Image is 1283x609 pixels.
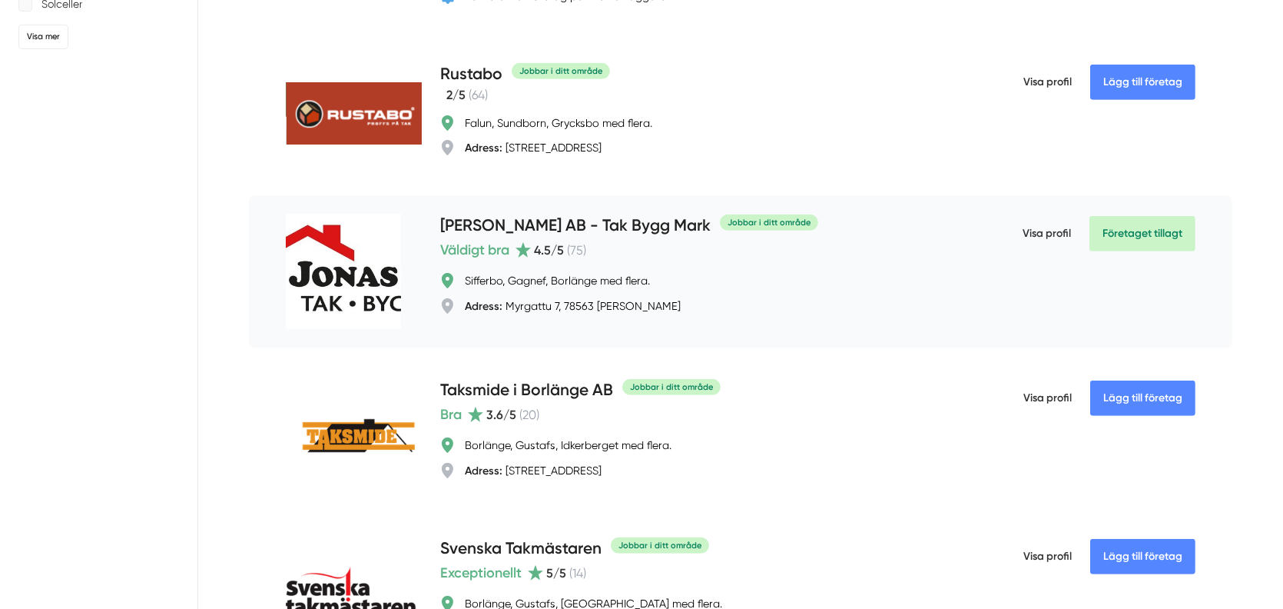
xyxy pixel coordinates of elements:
: Lägg till företag [1090,65,1195,100]
div: [STREET_ADDRESS] [465,463,602,478]
span: Visa profil [1023,537,1072,577]
div: Myrgattu 7, 78563 [PERSON_NAME] [465,298,681,314]
div: Jobbar i ditt område [720,215,818,231]
span: 2 /5 [446,88,466,102]
h4: Svenska Takmästaren [440,537,602,562]
: Lägg till företag [1090,539,1195,574]
span: Exceptionellt [440,562,522,584]
span: 4.5 /5 [534,243,564,258]
strong: Adress: [465,464,502,478]
div: Falun, Sundborn, Grycksbo med flera. [465,115,652,131]
h4: Rustabo [440,62,502,88]
span: 5 /5 [546,566,566,581]
div: Jobbar i ditt område [611,537,709,554]
span: ( 64 ) [469,88,488,102]
div: Visa mer [18,25,68,48]
div: Sifferbo, Gagnef, Borlänge med flera. [465,273,650,288]
span: Visa profil [1023,378,1072,418]
div: Jobbar i ditt område [622,379,721,395]
: Lägg till företag [1090,381,1195,416]
h4: Taksmide i Borlänge AB [440,378,613,404]
span: Bra [440,404,462,425]
span: Visa profil [1023,214,1071,254]
span: ( 75 ) [567,243,586,258]
strong: Adress: [465,141,502,155]
img: Jonas Tak AB - Tak Bygg Mark [286,214,401,329]
span: ( 14 ) [569,566,586,581]
div: [STREET_ADDRESS] [465,140,602,155]
span: Väldigt bra [440,239,509,261]
span: ( 20 ) [519,408,539,422]
: Företaget tillagt [1089,216,1195,251]
img: Rustabo [286,82,422,144]
div: Jobbar i ditt område [512,63,610,79]
div: Borlänge, Gustafs, Idkerberget med flera. [465,438,671,453]
h4: [PERSON_NAME] AB - Tak Bygg Mark [440,214,711,239]
img: Taksmide i Borlänge AB [286,408,422,458]
span: Visa profil [1023,62,1072,102]
span: 3.6 /5 [486,408,516,422]
strong: Adress: [465,299,502,313]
